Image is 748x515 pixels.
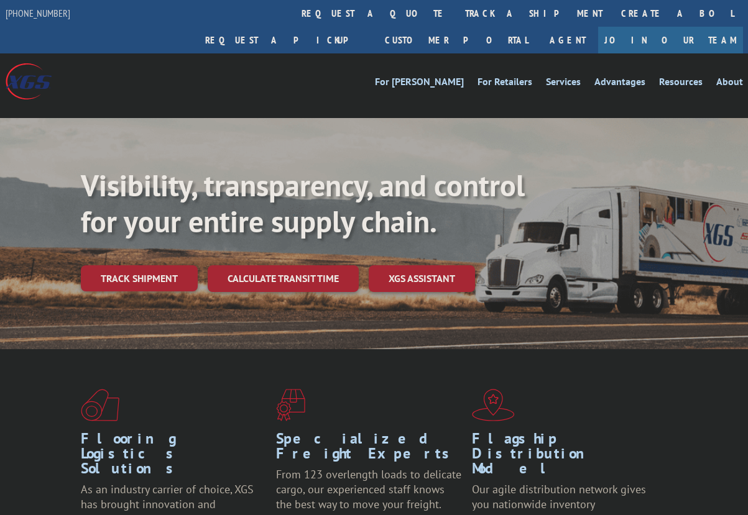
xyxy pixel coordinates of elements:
h1: Specialized Freight Experts [276,431,462,467]
a: About [716,77,743,91]
a: Join Our Team [598,27,743,53]
a: Customer Portal [376,27,537,53]
img: xgs-icon-flagship-distribution-model-red [472,389,515,421]
a: Resources [659,77,703,91]
a: Agent [537,27,598,53]
img: xgs-icon-focused-on-flooring-red [276,389,305,421]
a: XGS ASSISTANT [369,265,475,292]
a: Advantages [594,77,645,91]
a: Request a pickup [196,27,376,53]
b: Visibility, transparency, and control for your entire supply chain. [81,166,525,240]
a: [PHONE_NUMBER] [6,7,70,19]
a: Services [546,77,581,91]
img: xgs-icon-total-supply-chain-intelligence-red [81,389,119,421]
a: Track shipment [81,265,198,291]
a: For Retailers [478,77,532,91]
h1: Flagship Distribution Model [472,431,658,482]
a: For [PERSON_NAME] [375,77,464,91]
a: Calculate transit time [208,265,359,292]
h1: Flooring Logistics Solutions [81,431,267,482]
